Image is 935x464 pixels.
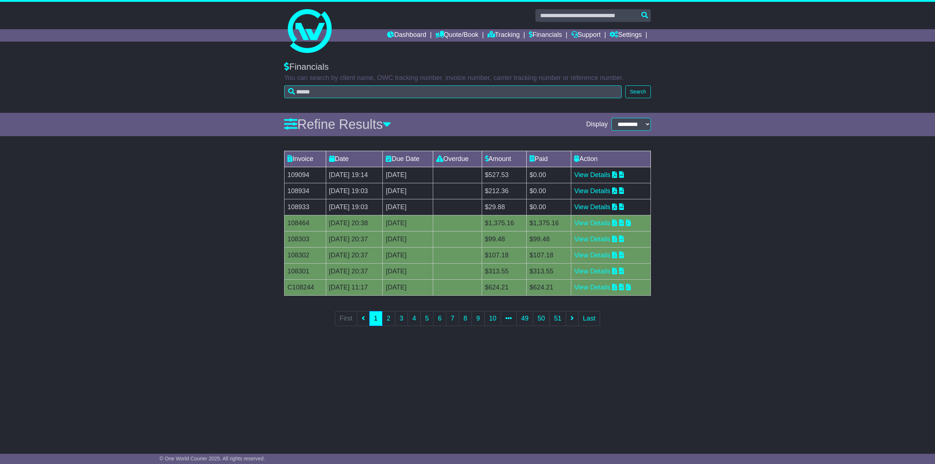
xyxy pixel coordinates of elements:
[285,167,326,183] td: 109094
[526,167,571,183] td: $0.00
[526,199,571,215] td: $0.00
[326,199,383,215] td: [DATE] 19:03
[383,247,433,263] td: [DATE]
[383,151,433,167] td: Due Date
[387,29,426,42] a: Dashboard
[459,311,472,326] a: 8
[446,311,459,326] a: 7
[533,311,550,326] a: 50
[574,252,610,259] a: View Details
[382,311,395,326] a: 2
[285,263,326,279] td: 108301
[326,183,383,199] td: [DATE] 19:03
[435,29,478,42] a: Quote/Book
[482,263,526,279] td: $313.55
[526,151,571,167] td: Paid
[549,311,566,326] a: 51
[482,151,526,167] td: Amount
[284,117,391,132] a: Refine Results
[285,151,326,167] td: Invoice
[326,215,383,231] td: [DATE] 20:38
[285,199,326,215] td: 108933
[395,311,408,326] a: 3
[326,279,383,295] td: [DATE] 11:17
[369,311,382,326] a: 1
[482,247,526,263] td: $107.18
[420,311,434,326] a: 5
[284,62,651,72] div: Financials
[526,183,571,199] td: $0.00
[574,268,610,275] a: View Details
[326,167,383,183] td: [DATE] 19:14
[383,231,433,247] td: [DATE]
[526,279,571,295] td: $624.21
[482,183,526,199] td: $212.36
[326,263,383,279] td: [DATE] 20:37
[482,215,526,231] td: $1,375.16
[383,199,433,215] td: [DATE]
[408,311,421,326] a: 4
[482,231,526,247] td: $99.48
[433,311,446,326] a: 6
[472,311,485,326] a: 9
[574,171,610,179] a: View Details
[285,183,326,199] td: 108934
[571,29,601,42] a: Support
[574,203,610,211] a: View Details
[383,279,433,295] td: [DATE]
[482,199,526,215] td: $29.88
[284,74,651,82] p: You can search by client name, OWC tracking number, invoice number, carrier tracking number or re...
[285,231,326,247] td: 108303
[529,29,562,42] a: Financials
[610,29,642,42] a: Settings
[160,456,265,461] span: © One World Courier 2025. All rights reserved.
[326,151,383,167] td: Date
[526,231,571,247] td: $99.48
[516,311,533,326] a: 49
[574,219,610,227] a: View Details
[586,120,608,129] span: Display
[285,215,326,231] td: 108464
[482,279,526,295] td: $624.21
[383,167,433,183] td: [DATE]
[326,247,383,263] td: [DATE] 20:37
[482,167,526,183] td: $527.53
[571,151,651,167] td: Action
[383,263,433,279] td: [DATE]
[574,235,610,243] a: View Details
[326,231,383,247] td: [DATE] 20:37
[383,183,433,199] td: [DATE]
[574,284,610,291] a: View Details
[488,29,520,42] a: Tracking
[574,187,610,195] a: View Details
[578,311,600,326] a: Last
[526,247,571,263] td: $107.18
[433,151,482,167] td: Overdue
[484,311,501,326] a: 10
[526,215,571,231] td: $1,375.16
[285,247,326,263] td: 108302
[526,263,571,279] td: $313.55
[285,279,326,295] td: C108244
[383,215,433,231] td: [DATE]
[625,85,651,98] button: Search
